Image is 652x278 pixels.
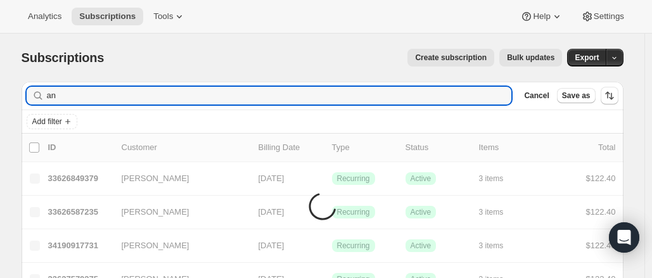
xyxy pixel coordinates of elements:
[557,88,596,103] button: Save as
[601,87,618,104] button: Sort the results
[47,87,512,104] input: Filter subscribers
[524,91,549,101] span: Cancel
[407,49,494,66] button: Create subscription
[415,53,487,63] span: Create subscription
[72,8,143,25] button: Subscriptions
[567,49,606,66] button: Export
[562,91,591,101] span: Save as
[79,11,136,22] span: Subscriptions
[519,88,554,103] button: Cancel
[146,8,193,25] button: Tools
[609,222,639,253] div: Open Intercom Messenger
[594,11,624,22] span: Settings
[20,8,69,25] button: Analytics
[22,51,105,65] span: Subscriptions
[513,8,570,25] button: Help
[27,114,77,129] button: Add filter
[28,11,61,22] span: Analytics
[499,49,562,66] button: Bulk updates
[575,53,599,63] span: Export
[533,11,550,22] span: Help
[507,53,554,63] span: Bulk updates
[153,11,173,22] span: Tools
[32,117,62,127] span: Add filter
[573,8,632,25] button: Settings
